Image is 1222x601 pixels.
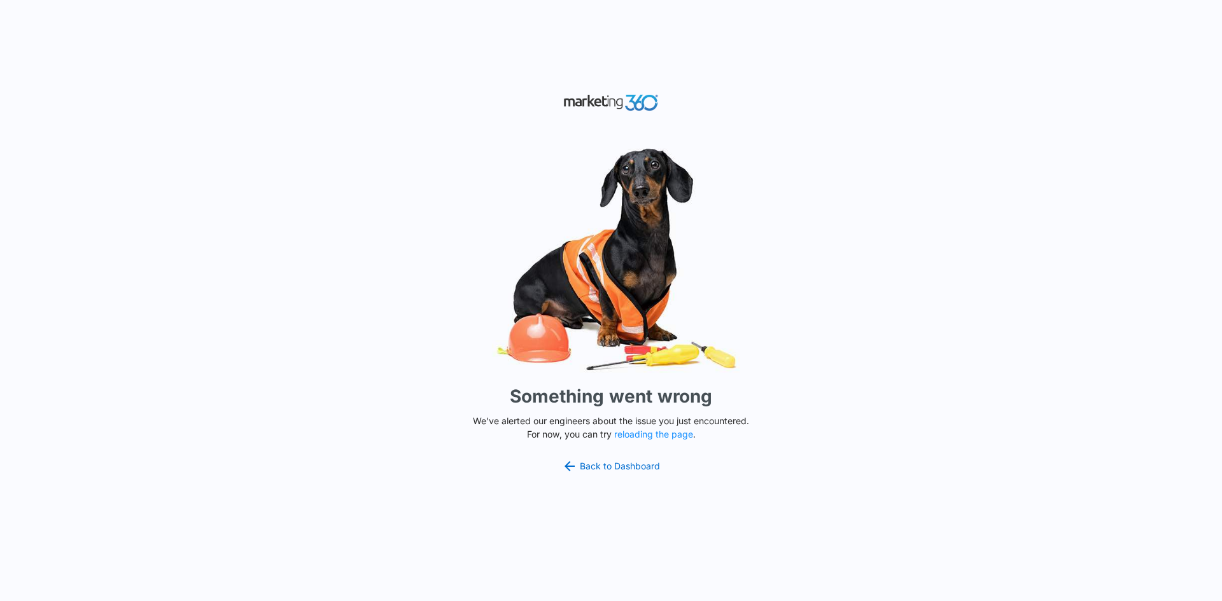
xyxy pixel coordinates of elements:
[420,141,802,378] img: Sad Dog
[510,383,712,410] h1: Something went wrong
[468,414,754,441] p: We've alerted our engineers about the issue you just encountered. For now, you can try .
[563,92,659,114] img: Marketing 360 Logo
[614,429,693,439] button: reloading the page
[562,459,660,474] a: Back to Dashboard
